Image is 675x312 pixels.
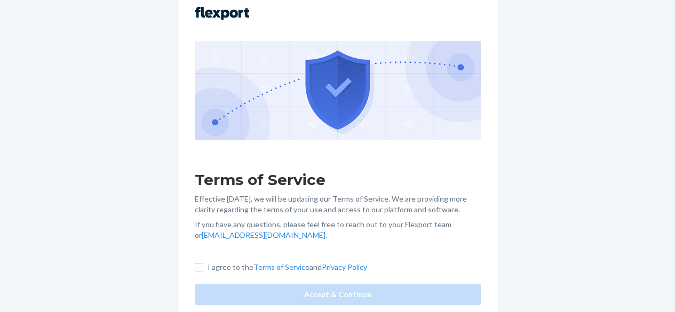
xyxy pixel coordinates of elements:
h1: Terms of Service [195,170,481,189]
a: Privacy Policy [322,262,367,271]
img: Flexport logo [195,7,249,20]
p: Effective [DATE], we will be updating our Terms of Service. We are providing more clarity regardi... [195,194,481,215]
a: Terms of Service [253,262,309,271]
img: GDPR Compliance [195,41,481,140]
button: Accept & Continue [195,284,481,305]
p: If you have any questions, please feel free to reach out to your Flexport team or . [195,219,481,241]
input: I agree to theTerms of ServiceandPrivacy Policy [195,263,203,271]
p: I agree to the and [208,262,367,273]
a: [EMAIL_ADDRESS][DOMAIN_NAME] [202,230,325,239]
